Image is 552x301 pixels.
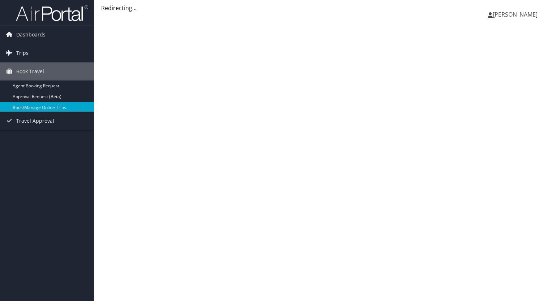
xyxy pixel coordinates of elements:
span: Dashboards [16,26,46,44]
span: Book Travel [16,62,44,80]
div: Redirecting... [101,4,545,12]
img: airportal-logo.png [16,5,88,22]
span: [PERSON_NAME] [493,10,538,18]
a: [PERSON_NAME] [488,4,545,25]
span: Trips [16,44,29,62]
span: Travel Approval [16,112,54,130]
